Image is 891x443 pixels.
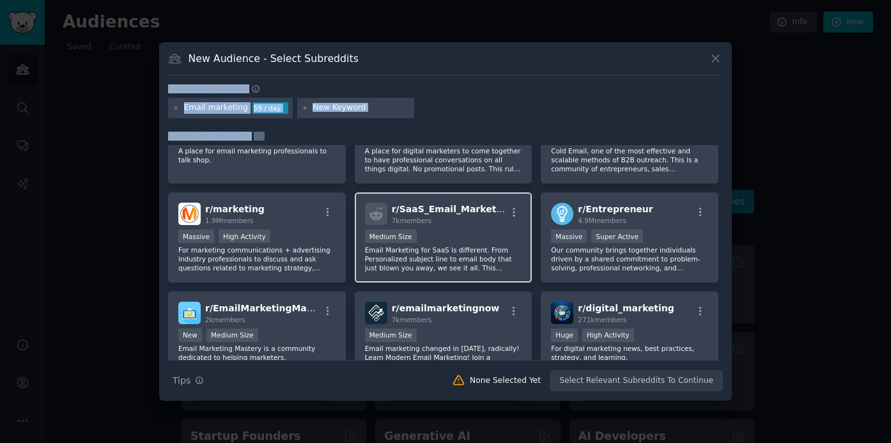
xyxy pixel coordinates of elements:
[219,229,270,243] div: High Activity
[206,329,258,342] div: Medium Size
[205,204,265,214] span: r/ marketing
[365,146,522,173] p: A place for digital marketers to come together to have professional conversations on all things d...
[392,204,512,214] span: r/ SaaS_Email_Marketing
[365,344,522,371] p: Email marketing changed in [DATE], radically! Learn Modern Email Marketing! Join a community wher...
[205,217,254,224] span: 1.9M members
[205,316,245,323] span: 2k members
[551,146,708,173] p: Cold Email, one of the most effective and scalable methods of B2B outreach. This is a community o...
[178,146,336,164] p: A place for email marketing professionals to talk shop.
[551,229,587,243] div: Massive
[168,132,249,141] span: Subreddit Results
[178,229,214,243] div: Massive
[168,84,247,93] h3: Search keywords
[365,245,522,272] p: Email Marketing for SaaS is different. From Personalized subject line to email body that just blo...
[578,217,626,224] span: 4.9M members
[551,245,708,272] p: Our community brings together individuals driven by a shared commitment to problem-solving, profe...
[178,203,201,225] img: marketing
[365,329,417,342] div: Medium Size
[392,217,432,224] span: 7k members
[178,329,202,342] div: New
[178,245,336,272] p: For marketing communications + advertising industry professionals to discuss and ask questions re...
[578,204,653,214] span: r/ Entrepreneur
[184,102,248,114] div: Email marketing
[582,329,634,342] div: High Activity
[252,102,288,114] div: 59 / day
[392,316,432,323] span: 7k members
[254,132,263,140] span: 23
[551,329,578,342] div: Huge
[189,52,359,65] h3: New Audience - Select Subreddits
[365,229,417,243] div: Medium Size
[178,344,336,371] p: Email Marketing Mastery is a community dedicated to helping marketers, entrepreneurs, and busines...
[173,374,190,387] span: Tips
[551,203,573,225] img: Entrepreneur
[591,229,643,243] div: Super Active
[205,303,332,313] span: r/ EmailMarketingMastery
[178,302,201,324] img: EmailMarketingMastery
[578,303,674,313] span: r/ digital_marketing
[365,302,387,324] img: emailmarketingnow
[470,375,541,387] div: None Selected Yet
[168,369,208,392] button: Tips
[313,102,410,114] input: New Keyword
[551,344,708,362] p: For digital marketing news, best practices, strategy, and learning.
[578,316,626,323] span: 271k members
[392,303,500,313] span: r/ emailmarketingnow
[551,302,573,324] img: digital_marketing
